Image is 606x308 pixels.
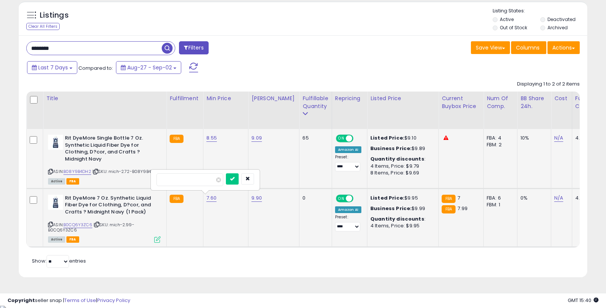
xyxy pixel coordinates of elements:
button: Actions [547,41,580,54]
span: OFF [352,135,364,142]
div: 4.15 [575,135,601,141]
small: FBA [442,205,456,213]
div: Listed Price [370,95,435,102]
div: FBM: 2 [487,141,511,148]
div: : [370,156,433,162]
strong: Copyright [8,297,35,304]
div: Fulfillment Cost [575,95,604,110]
label: Active [500,16,514,23]
small: FBA [170,195,183,203]
h5: Listings [40,10,69,21]
div: 4.15 [575,195,601,201]
div: FBA: 6 [487,195,511,201]
span: | SKU: mich-2.99-B0CQ6Y3ZC6 [48,222,134,233]
b: Listed Price: [370,194,405,201]
a: N/A [554,194,563,202]
div: Fulfillment [170,95,200,102]
span: 2025-09-14 15:40 GMT [568,297,598,304]
span: Compared to: [78,65,113,72]
button: Last 7 Days [27,61,77,74]
div: Num of Comp. [487,95,514,110]
div: $9.89 [370,145,433,152]
a: 9.09 [251,134,262,142]
div: Current Buybox Price [442,95,480,110]
label: Archived [547,24,568,31]
button: Columns [511,41,546,54]
span: 7.99 [457,205,468,212]
a: Terms of Use [64,297,96,304]
div: seller snap | | [8,297,130,304]
span: All listings currently available for purchase on Amazon [48,178,65,185]
div: 4 Items, Price: $9.95 [370,222,433,229]
div: [PERSON_NAME] [251,95,296,102]
div: Cost [554,95,569,102]
div: Repricing [335,95,364,102]
label: Out of Stock [500,24,527,31]
a: B0CQ6Y3ZC6 [63,222,92,228]
div: ASIN: [48,195,161,242]
div: FBA: 4 [487,135,511,141]
div: Preset: [335,155,361,171]
small: FBA [442,195,456,203]
div: Amazon AI [335,146,361,153]
div: : [370,216,433,222]
label: Deactivated [547,16,576,23]
div: BB Share 24h. [520,95,548,110]
span: Aug-27 - Sep-02 [127,64,172,71]
div: $9.99 [370,205,433,212]
b: Business Price: [370,205,412,212]
a: 9.90 [251,194,262,202]
a: 7.60 [206,194,217,202]
a: N/A [554,134,563,142]
div: 4 Items, Price: $9.79 [370,163,433,170]
button: Filters [179,41,208,54]
b: Listed Price: [370,134,405,141]
div: 0% [520,195,545,201]
div: ASIN: [48,135,161,183]
span: ON [337,195,346,201]
div: 10% [520,135,545,141]
div: $9.10 [370,135,433,141]
b: Quantity discounts [370,215,424,222]
span: Last 7 Days [38,64,68,71]
div: 65 [302,135,326,141]
b: Rit DyeMore 7 Oz. Synthetic Liquid Fiber Dye for Clothing, D?cor, and Crafts ? Midnight Navy (1 P... [65,195,156,218]
span: Show: entries [32,257,86,264]
div: FBM: 1 [487,201,511,208]
button: Save View [471,41,510,54]
span: FBA [66,236,79,243]
a: 8.55 [206,134,217,142]
span: 7 [457,194,460,201]
a: Privacy Policy [97,297,130,304]
p: Listing States: [493,8,587,15]
a: B08Y9B4DH2 [63,168,91,175]
div: Amazon AI [335,206,361,213]
img: 41eOWZKBJgL._SL40_.jpg [48,195,63,210]
span: ON [337,135,346,142]
div: $9.95 [370,195,433,201]
img: 41eOWZKBJgL._SL40_.jpg [48,135,63,150]
b: Quantity discounts [370,155,424,162]
small: FBA [170,135,183,143]
span: All listings currently available for purchase on Amazon [48,236,65,243]
span: | SKU: mich-2.72-B08Y9B4DH2 [92,168,160,174]
div: Preset: [335,215,361,231]
div: Title [46,95,163,102]
b: Business Price: [370,145,412,152]
button: Aug-27 - Sep-02 [116,61,181,74]
span: FBA [66,178,79,185]
div: 8 Items, Price: $9.69 [370,170,433,176]
span: Columns [516,44,540,51]
b: Rit DyeMore Single Bottle 7 Oz. Synthetic Liquid Fiber Dye for Clothing, D?cor, and Crafts ? Midn... [65,135,156,164]
div: 0 [302,195,326,201]
div: Min Price [206,95,245,102]
div: Clear All Filters [26,23,60,30]
span: OFF [352,195,364,201]
div: Displaying 1 to 2 of 2 items [517,81,580,88]
div: Fulfillable Quantity [302,95,328,110]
